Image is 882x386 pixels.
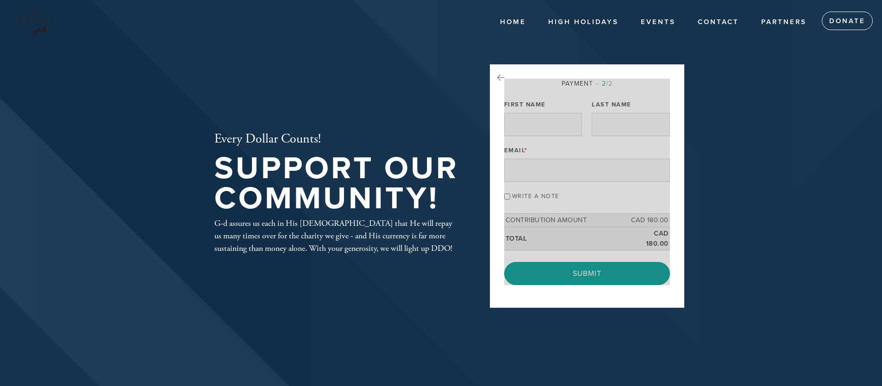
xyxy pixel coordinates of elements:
h2: Every Dollar Counts! [214,131,460,147]
div: G-d assures us each in His [DEMOGRAPHIC_DATA] that He will repay us many times over for the chari... [214,217,460,255]
a: Donate [822,12,873,30]
h1: Support our Community! [214,154,460,213]
a: Contact [691,13,746,31]
img: Shulounge%20Logo%20HQ%20%28no%20background%29.png [14,5,57,38]
a: High Holidays [541,13,626,31]
a: Home [493,13,533,31]
a: Events [634,13,682,31]
a: Partners [754,13,813,31]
